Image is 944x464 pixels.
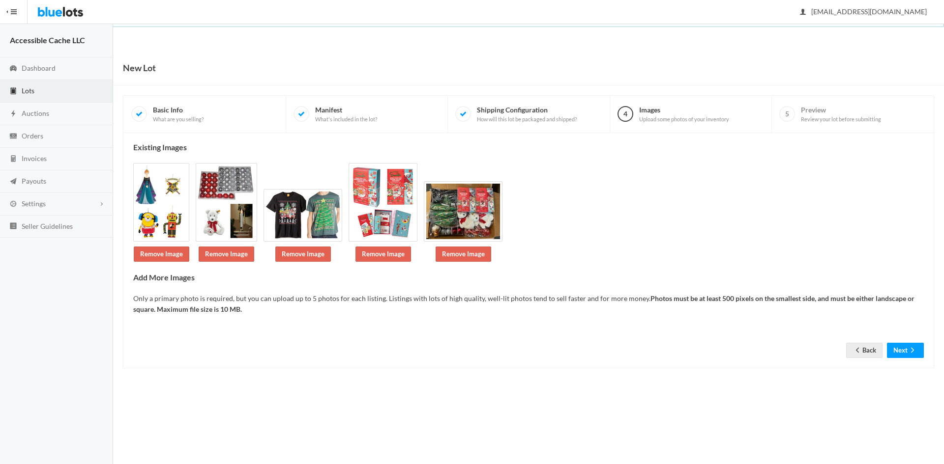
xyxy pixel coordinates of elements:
ion-icon: speedometer [8,64,18,74]
span: Lots [22,86,34,95]
ion-icon: arrow forward [908,346,917,355]
a: Remove Image [199,246,254,262]
span: Preview [801,106,881,123]
span: Dashboard [22,64,56,72]
a: Remove Image [134,246,189,262]
span: Orders [22,132,43,140]
a: Remove Image [355,246,411,262]
span: What are you selling? [153,116,204,123]
ion-icon: clipboard [8,87,18,96]
span: 4 [618,106,633,122]
strong: Accessible Cache LLC [10,35,85,45]
span: Auctions [22,109,49,117]
ion-icon: list box [8,222,18,231]
h4: Existing Images [133,143,924,152]
img: 91df6ead-f397-4044-bc1c-c5bd931e2be8-1733266215.jpg [264,189,342,242]
h4: Add More Images [133,273,924,282]
span: Shipping Configuration [477,106,577,123]
ion-icon: person [798,8,808,17]
span: Invoices [22,154,47,163]
a: Remove Image [275,246,331,262]
span: Settings [22,199,46,208]
ion-icon: calculator [8,155,18,164]
button: Nextarrow forward [887,343,924,358]
span: 5 [779,106,795,122]
span: [EMAIL_ADDRESS][DOMAIN_NAME] [800,7,927,16]
span: What's included in the lot? [315,116,377,123]
img: cad7af8a-4269-4900-88d0-296f16ac1071-1733266215.jpg [349,163,417,242]
img: c44cb19f-cbe4-46c8-821b-152c15998bcb-1733266214.jpg [196,163,257,242]
ion-icon: cog [8,200,18,209]
ion-icon: flash [8,109,18,119]
img: 3b814454-b582-4006-95f9-10553f0ed421-1733266213.jpg [133,163,189,242]
span: Seller Guidelines [22,222,73,230]
span: Review your lot before submitting [801,116,881,123]
p: Only a primary photo is required, but you can upload up to 5 photos for each listing. Listings wi... [133,293,924,315]
ion-icon: paper plane [8,177,18,187]
ion-icon: arrow back [853,346,862,355]
a: arrow backBack [846,343,883,358]
span: How will this lot be packaged and shipped? [477,116,577,123]
span: Manifest [315,106,377,123]
ion-icon: cash [8,132,18,141]
img: 7b0ab2f3-cb13-45d1-a317-45c5c9aa8fb9-1733281570.jpeg [424,181,502,242]
span: Payouts [22,177,46,185]
span: Images [639,106,729,123]
span: Basic Info [153,106,204,123]
a: Remove Image [436,246,491,262]
span: Upload some photos of your inventory [639,116,729,123]
h1: New Lot [123,60,156,75]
